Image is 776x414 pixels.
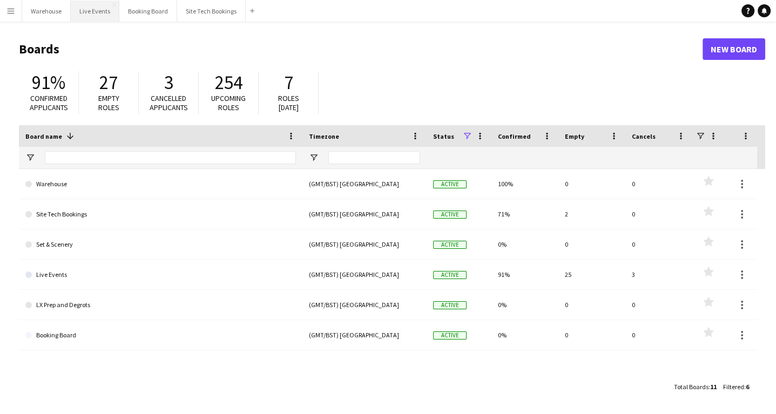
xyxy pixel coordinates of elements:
button: Open Filter Menu [25,153,35,162]
a: Set & Scenery [25,229,296,260]
span: 7 [284,71,293,94]
div: 0 [558,320,625,350]
span: Active [433,241,467,249]
button: Live Events [71,1,119,22]
span: Cancelled applicants [150,93,188,112]
div: 0% [491,229,558,259]
button: Warehouse [22,1,71,22]
span: Confirmed [498,132,531,140]
span: Status [433,132,454,140]
span: 11 [710,383,717,391]
span: 27 [99,71,118,94]
span: Active [433,301,467,309]
input: Board name Filter Input [45,151,296,164]
span: Active [433,180,467,188]
div: 0 [625,290,692,320]
div: 0 [625,320,692,350]
a: LX Prep and Degrots [25,290,296,320]
div: 100% [491,169,558,199]
span: Board name [25,132,62,140]
span: Total Boards [674,383,708,391]
div: : [674,376,717,397]
a: Warehouse [25,169,296,199]
span: 254 [215,71,242,94]
div: 71% [491,199,558,229]
span: 91% [32,71,65,94]
span: Roles [DATE] [278,93,299,112]
div: 0% [491,290,558,320]
div: (GMT/BST) [GEOGRAPHIC_DATA] [302,260,427,289]
div: 0 [558,169,625,199]
span: Cancels [632,132,656,140]
div: 25 [558,260,625,289]
a: New Board [703,38,765,60]
button: Site Tech Bookings [177,1,246,22]
h1: Boards [19,41,703,57]
span: Active [433,331,467,340]
div: (GMT/BST) [GEOGRAPHIC_DATA] [302,169,427,199]
div: 0 [625,199,692,229]
button: Booking Board [119,1,177,22]
div: 0 [558,290,625,320]
span: Filtered [723,383,744,391]
div: 0% [491,320,558,350]
div: 2 [558,199,625,229]
div: 0 [558,229,625,259]
span: Confirmed applicants [30,93,68,112]
span: Empty [565,132,584,140]
span: Upcoming roles [211,93,246,112]
div: 0 [625,229,692,259]
span: Active [433,211,467,219]
div: : [723,376,749,397]
span: Timezone [309,132,339,140]
a: Booking Board [25,320,296,350]
div: (GMT/BST) [GEOGRAPHIC_DATA] [302,290,427,320]
div: 3 [625,260,692,289]
div: (GMT/BST) [GEOGRAPHIC_DATA] [302,320,427,350]
a: Live Events [25,260,296,290]
span: Active [433,271,467,279]
input: Timezone Filter Input [328,151,420,164]
span: Empty roles [98,93,119,112]
div: (GMT/BST) [GEOGRAPHIC_DATA] [302,229,427,259]
button: Open Filter Menu [309,153,319,162]
a: Site Tech Bookings [25,199,296,229]
div: (GMT/BST) [GEOGRAPHIC_DATA] [302,199,427,229]
div: 0 [625,169,692,199]
span: 3 [164,71,173,94]
span: 6 [746,383,749,391]
div: 91% [491,260,558,289]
